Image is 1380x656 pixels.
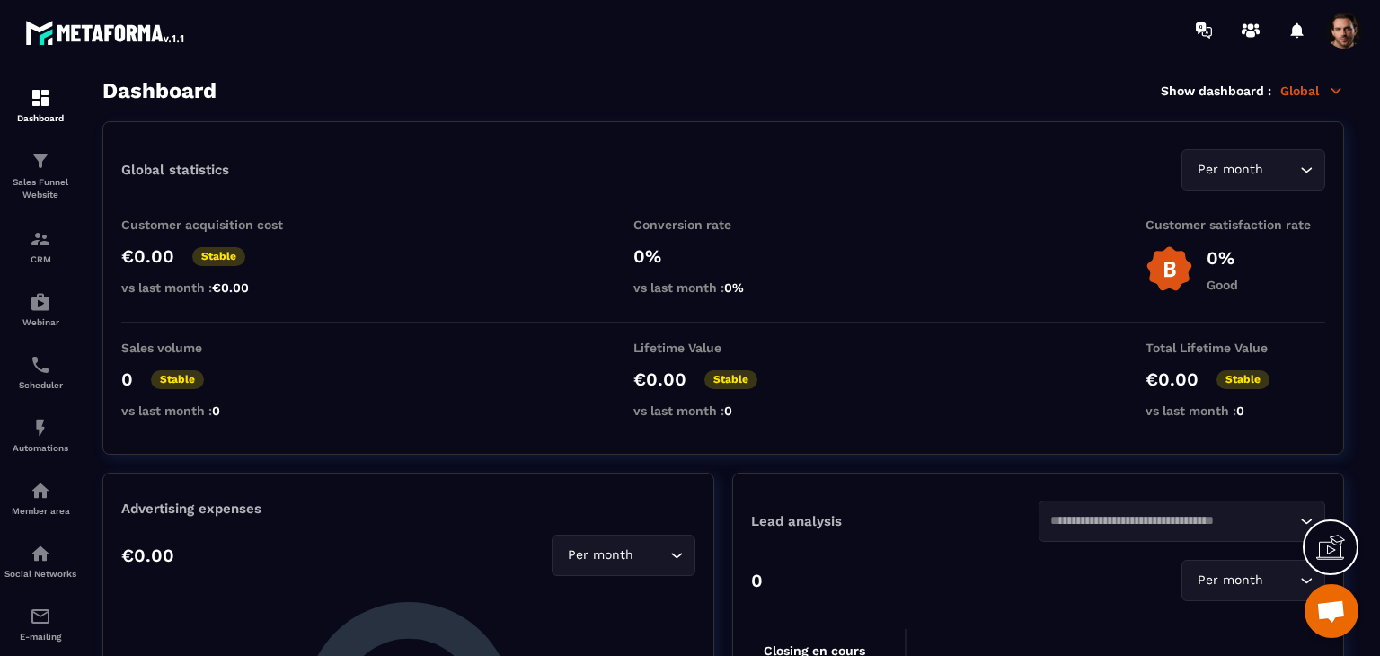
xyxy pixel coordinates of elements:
p: vs last month : [121,280,301,295]
p: €0.00 [1146,368,1199,390]
p: Conversion rate [633,217,813,232]
p: 0 [121,368,133,390]
p: Lifetime Value [633,341,813,355]
p: Stable [704,370,757,389]
p: Stable [1216,370,1269,389]
img: scheduler [30,354,51,376]
img: social-network [30,543,51,564]
span: Per month [1193,160,1267,180]
p: €0.00 [121,545,174,566]
div: Search for option [1181,560,1325,601]
div: Search for option [552,535,695,576]
img: logo [25,16,187,49]
p: Sales volume [121,341,301,355]
p: Member area [4,506,76,516]
p: Automations [4,443,76,453]
p: vs last month : [633,280,813,295]
span: 0% [724,280,744,295]
p: E-mailing [4,632,76,642]
p: €0.00 [121,245,174,267]
span: 0 [212,403,220,418]
p: Advertising expenses [121,501,695,517]
img: automations [30,480,51,501]
div: Search for option [1181,149,1325,191]
p: Stable [192,247,245,266]
img: automations [30,291,51,313]
p: Global statistics [121,162,229,178]
a: social-networksocial-networkSocial Networks [4,529,76,592]
img: formation [30,87,51,109]
p: 0% [1207,247,1238,269]
a: formationformationDashboard [4,74,76,137]
p: Good [1207,278,1238,292]
input: Search for option [1050,511,1296,531]
a: automationsautomationsAutomations [4,403,76,466]
a: emailemailE-mailing [4,592,76,655]
p: Social Networks [4,569,76,579]
p: Stable [151,370,204,389]
input: Search for option [1267,160,1296,180]
a: Mở cuộc trò chuyện [1305,584,1358,638]
p: vs last month : [633,403,813,418]
img: email [30,606,51,627]
a: automationsautomationsMember area [4,466,76,529]
p: Show dashboard : [1161,84,1271,98]
p: Dashboard [4,113,76,123]
p: 0% [633,245,813,267]
span: 0 [1236,403,1244,418]
p: Sales Funnel Website [4,176,76,201]
input: Search for option [637,545,666,565]
p: 0 [751,570,763,591]
input: Search for option [1267,571,1296,590]
div: Search for option [1039,501,1326,542]
p: Total Lifetime Value [1146,341,1325,355]
img: formation [30,150,51,172]
span: €0.00 [212,280,249,295]
p: Webinar [4,317,76,327]
a: formationformationSales Funnel Website [4,137,76,215]
p: €0.00 [633,368,686,390]
img: formation [30,228,51,250]
p: vs last month : [121,403,301,418]
p: CRM [4,254,76,264]
p: Global [1280,83,1344,99]
p: Scheduler [4,380,76,390]
a: automationsautomationsWebinar [4,278,76,341]
h3: Dashboard [102,78,217,103]
p: Customer satisfaction rate [1146,217,1325,232]
span: Per month [563,545,637,565]
p: Lead analysis [751,513,1039,529]
a: schedulerschedulerScheduler [4,341,76,403]
img: b-badge-o.b3b20ee6.svg [1146,245,1193,293]
span: Per month [1193,571,1267,590]
p: vs last month : [1146,403,1325,418]
p: Customer acquisition cost [121,217,301,232]
img: automations [30,417,51,439]
a: formationformationCRM [4,215,76,278]
span: 0 [724,403,732,418]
